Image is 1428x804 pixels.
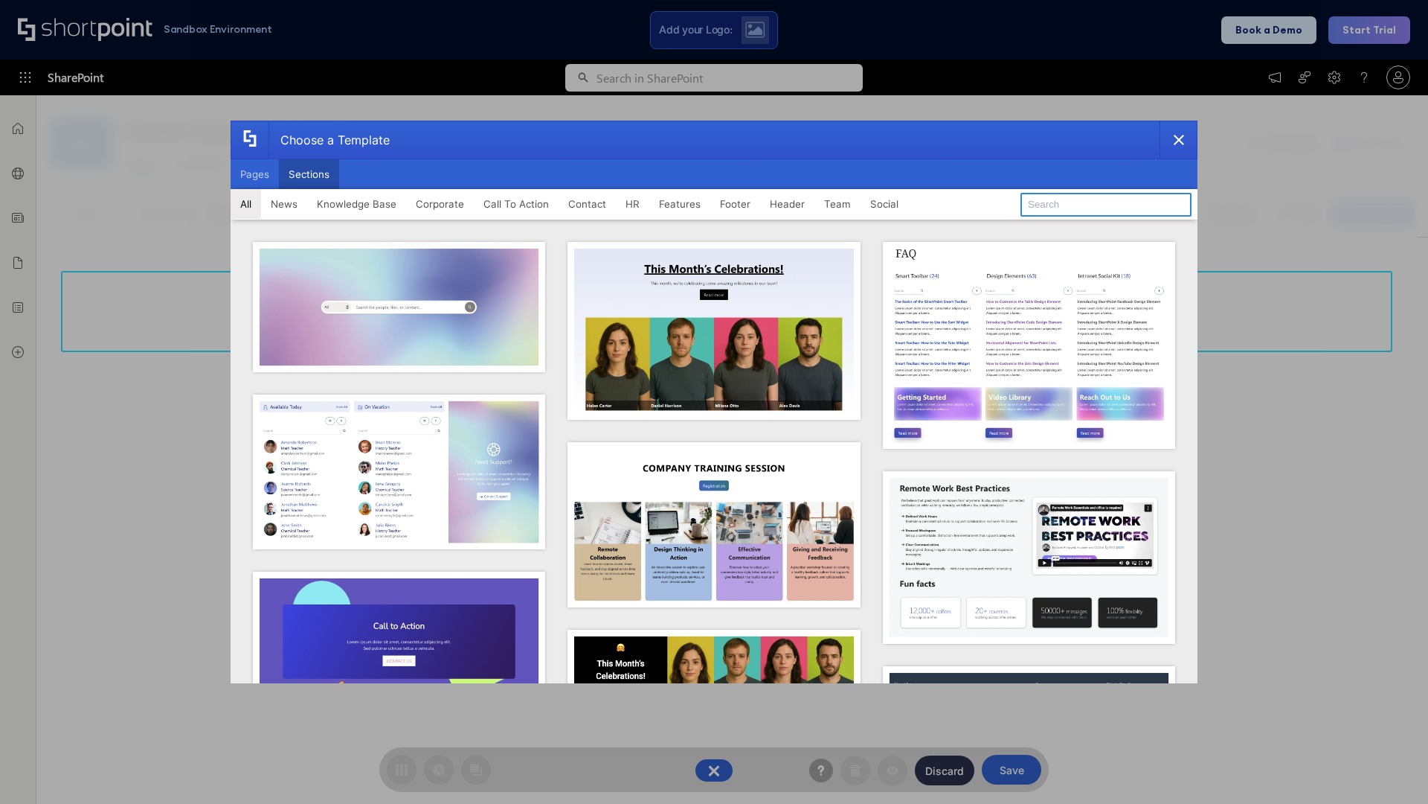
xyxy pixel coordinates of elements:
[559,189,616,219] button: Contact
[261,189,307,219] button: News
[861,189,908,219] button: Social
[1354,733,1428,804] iframe: Chat Widget
[268,121,390,159] div: Choose a Template
[1020,193,1191,217] input: Search
[814,189,861,219] button: Team
[231,159,279,189] button: Pages
[710,189,760,219] button: Footer
[406,189,474,219] button: Corporate
[307,189,406,219] button: Knowledge Base
[279,159,339,189] button: Sections
[649,189,710,219] button: Features
[231,189,261,219] button: All
[760,189,814,219] button: Header
[231,121,1197,683] div: template selector
[616,189,649,219] button: HR
[474,189,559,219] button: Call To Action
